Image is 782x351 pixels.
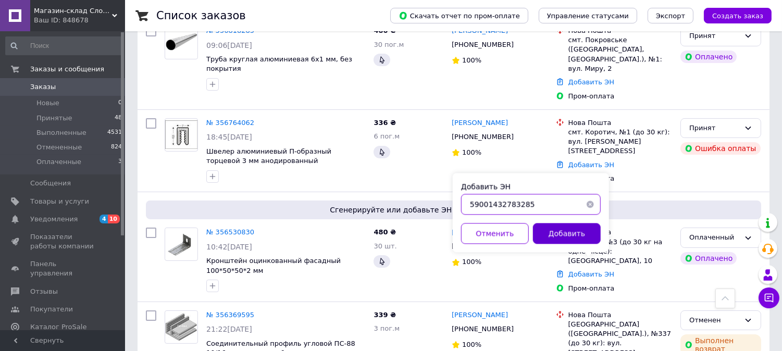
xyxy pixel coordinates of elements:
span: 48 [115,114,122,123]
a: Добавить ЭН [568,78,614,86]
span: 09:06[DATE] [206,41,252,49]
div: Отменен [689,315,740,326]
span: Показатели работы компании [30,232,96,251]
span: Принятые [36,114,72,123]
div: Нова Пошта [568,228,672,237]
span: 10 [108,215,120,223]
a: № 356764062 [206,119,254,127]
img: Фото товару [168,228,195,260]
img: Фото товару [165,120,197,149]
span: 480 ₴ [374,228,396,236]
span: Управление статусами [547,12,629,20]
span: Экспорт [656,12,685,20]
button: Добавить [533,223,601,244]
span: 6 пог.м [374,132,400,140]
button: Очистить [580,194,601,215]
button: Скачать отчет по пром-оплате [390,8,528,23]
input: Поиск [5,36,123,55]
div: [PHONE_NUMBER] [450,38,516,52]
div: Оплаченный [689,232,740,243]
span: Каталог ProSale [30,322,86,332]
a: [PERSON_NAME] [452,310,508,320]
a: Труба круглая алюминиевая 6х1 мм, без покрытия [206,55,352,73]
div: смт. Покровське ([GEOGRAPHIC_DATA], [GEOGRAPHIC_DATA].), №1: вул. Миру, 2 [568,35,672,73]
div: Пром-оплата [568,174,672,183]
span: Покупатели [30,305,73,314]
span: 4 [100,215,108,223]
button: Отменить [461,223,529,244]
span: 0 [118,98,122,108]
span: Товары и услуги [30,197,89,206]
a: [PERSON_NAME] [452,228,508,238]
img: Фото товару [165,27,197,59]
div: Ваш ID: 848678 [34,16,125,25]
span: 339 ₴ [374,311,396,319]
button: Экспорт [648,8,693,23]
span: 30 шт. [374,242,396,250]
a: Фото товару [165,26,198,59]
a: № 356530830 [206,228,254,236]
button: Чат с покупателем [759,287,779,308]
span: Сообщения [30,179,71,188]
span: 4531 [107,128,122,137]
a: Кронштейн оцинкованный фасадный 100*50*50*2 мм [206,257,341,274]
button: Управление статусами [539,8,637,23]
a: № 356369595 [206,311,254,319]
div: [PHONE_NUMBER] [450,322,516,336]
a: Фото товару [165,228,198,261]
span: Скачать отчет по пром-оплате [399,11,520,20]
div: Пром-оплата [568,92,672,101]
a: Швелер алюминиевый П-образный торцевой 3 мм анодированный [206,147,331,165]
div: [PHONE_NUMBER] [450,130,516,144]
span: Оплаченные [36,157,81,167]
div: Принят [689,123,740,134]
span: 100% [462,56,481,64]
span: Уведомления [30,215,78,224]
div: [PHONE_NUMBER] [450,240,516,253]
span: 18:45[DATE] [206,133,252,141]
span: Заказы [30,82,56,92]
span: 10:42[DATE] [206,243,252,251]
div: Оплачено [680,51,737,63]
a: [PERSON_NAME] [452,118,508,128]
div: Пром-оплата [568,284,672,293]
span: Выполненные [36,128,86,137]
span: Новые [36,98,59,108]
span: 3 пог.м [374,324,400,332]
span: Отмененные [36,143,82,152]
span: Панель управления [30,259,96,278]
img: Фото товару [165,312,197,342]
h1: Список заказов [156,9,246,22]
span: 30 пог.м [374,41,404,48]
span: Отзывы [30,287,58,296]
button: Создать заказ [704,8,772,23]
div: Принят [689,31,740,42]
div: смт. Коротич, №1 (до 30 кг): вул. [PERSON_NAME][STREET_ADDRESS] [568,128,672,156]
div: Нова Пошта [568,118,672,128]
span: 21:22[DATE] [206,325,252,333]
div: Нова Пошта [568,310,672,320]
a: Фото товару [165,118,198,152]
a: Создать заказ [693,11,772,19]
a: Добавить ЭН [568,270,614,278]
span: 100% [462,258,481,266]
span: 100% [462,148,481,156]
span: 100% [462,341,481,348]
span: Магазин-склад Слон : 🔴Алюминиевый профиль 🔴Кронштейны 🔴Кляймера 🔴Крепления 🔴Уголки [34,6,112,16]
a: Добавить ЭН [568,161,614,169]
span: 336 ₴ [374,119,396,127]
span: Сгенерируйте или добавьте ЭН в заказ, чтобы получить оплату [150,205,757,215]
span: Заказы и сообщения [30,65,104,74]
div: Ошибка оплаты [680,142,761,155]
div: Оплачено [680,252,737,265]
label: Добавить ЭН [461,182,511,191]
span: Создать заказ [712,12,763,20]
a: Фото товару [165,310,198,344]
span: 824 [111,143,122,152]
span: 3 [118,157,122,167]
div: Житомир, №3 (до 30 кг на одне місце): [GEOGRAPHIC_DATA], 10 [568,237,672,266]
